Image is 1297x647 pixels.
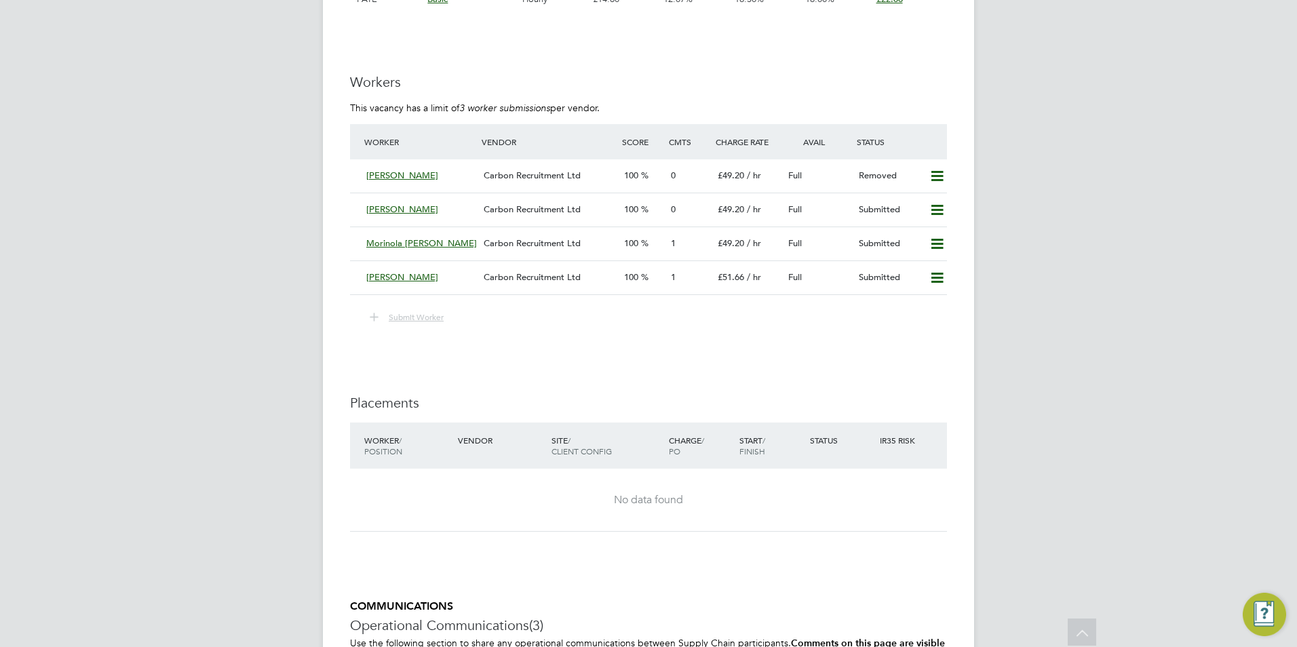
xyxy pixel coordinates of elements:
[718,203,744,215] span: £49.20
[747,271,761,283] span: / hr
[665,428,736,463] div: Charge
[361,428,454,463] div: Worker
[624,237,638,249] span: 100
[350,102,947,114] p: This vacancy has a limit of per vendor.
[366,203,438,215] span: [PERSON_NAME]
[366,170,438,181] span: [PERSON_NAME]
[788,271,802,283] span: Full
[783,130,853,154] div: Avail
[548,428,665,463] div: Site
[747,170,761,181] span: / hr
[350,600,947,614] h5: COMMUNICATIONS
[624,271,638,283] span: 100
[454,428,548,452] div: Vendor
[671,170,676,181] span: 0
[350,616,947,634] h3: Operational Communications
[1243,593,1286,636] button: Engage Resource Center
[747,237,761,249] span: / hr
[718,237,744,249] span: £49.20
[484,271,581,283] span: Carbon Recruitment Ltd
[718,170,744,181] span: £49.20
[718,271,744,283] span: £51.66
[747,203,761,215] span: / hr
[671,237,676,249] span: 1
[350,394,947,412] h3: Placements
[788,203,802,215] span: Full
[876,428,923,452] div: IR35 Risk
[624,203,638,215] span: 100
[853,165,924,187] div: Removed
[671,271,676,283] span: 1
[478,130,619,154] div: Vendor
[366,237,477,249] span: Morinola [PERSON_NAME]
[366,271,438,283] span: [PERSON_NAME]
[671,203,676,215] span: 0
[736,428,807,463] div: Start
[364,435,402,456] span: / Position
[665,130,712,154] div: Cmts
[669,435,704,456] span: / PO
[551,435,612,456] span: / Client Config
[853,233,924,255] div: Submitted
[364,493,933,507] div: No data found
[788,237,802,249] span: Full
[807,428,877,452] div: Status
[350,73,947,91] h3: Workers
[484,170,581,181] span: Carbon Recruitment Ltd
[484,203,581,215] span: Carbon Recruitment Ltd
[739,435,765,456] span: / Finish
[712,130,783,154] div: Charge Rate
[788,170,802,181] span: Full
[853,130,947,154] div: Status
[853,199,924,221] div: Submitted
[389,311,444,322] span: Submit Worker
[361,130,478,154] div: Worker
[853,267,924,289] div: Submitted
[484,237,581,249] span: Carbon Recruitment Ltd
[529,616,543,634] span: (3)
[459,102,550,114] em: 3 worker submissions
[619,130,665,154] div: Score
[360,309,454,326] button: Submit Worker
[624,170,638,181] span: 100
